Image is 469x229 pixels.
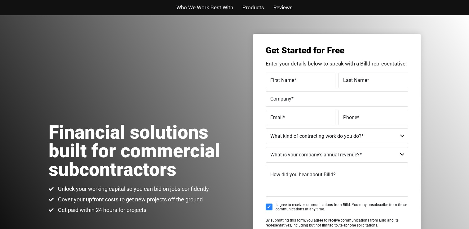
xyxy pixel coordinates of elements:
span: By submitting this form, you agree to receive communications from Billd and its representatives, ... [266,218,399,227]
a: Reviews [273,3,293,12]
h3: Get Started for Free [266,46,408,55]
span: Unlock your working capital so you can bid on jobs confidently [56,185,209,193]
span: First Name [270,77,294,83]
a: Products [242,3,264,12]
span: Company [270,96,291,101]
h1: Financial solutions built for commercial subcontractors [49,123,235,179]
span: Get paid within 24 hours for projects [56,206,146,214]
span: Phone [343,114,357,120]
span: Cover your upfront costs to get new projects off the ground [56,196,203,203]
p: Enter your details below to speak with a Billd representative. [266,61,408,66]
span: How did you hear about Billd? [270,172,336,177]
a: Who We Work Best With [176,3,233,12]
input: I agree to receive communications from Billd. You may unsubscribe from these communications at an... [266,204,272,210]
span: Email [270,114,283,120]
span: Last Name [343,77,367,83]
span: I agree to receive communications from Billd. You may unsubscribe from these communications at an... [276,203,408,212]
